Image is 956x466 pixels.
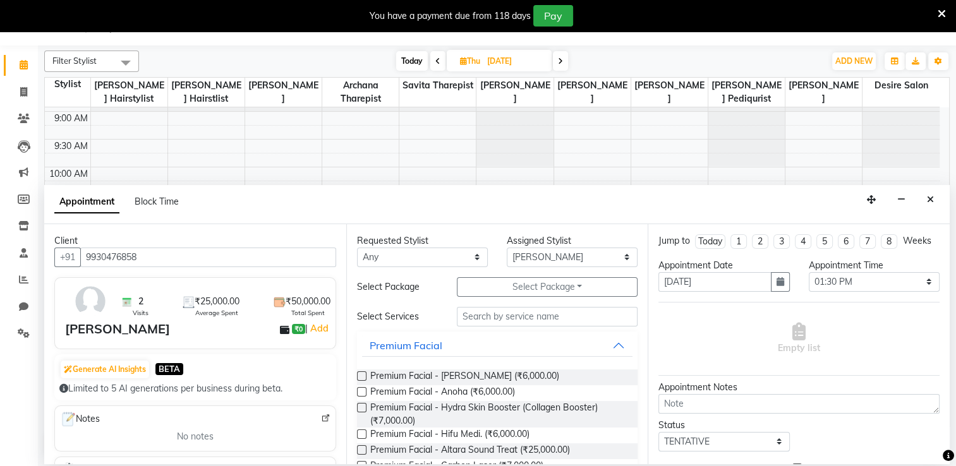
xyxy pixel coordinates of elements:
button: +91 [54,248,81,267]
span: Thu [457,56,483,66]
span: Today [396,51,428,71]
li: 8 [881,234,897,249]
div: Appointment Time [809,259,940,272]
div: Premium Facial [370,338,442,353]
div: 9:00 AM [52,112,90,125]
li: 1 [730,234,747,249]
span: [PERSON_NAME] [554,78,631,107]
span: ₹50,000.00 [286,295,330,308]
div: Client [54,234,336,248]
div: Stylist [45,78,90,91]
span: No notes [177,430,214,443]
span: | [305,321,330,336]
span: Total Spent [291,308,325,318]
div: Appointment Date [658,259,789,272]
div: Assigned Stylist [507,234,638,248]
li: 4 [795,234,811,249]
span: Premium Facial - Hifu Medi. (₹6,000.00) [370,427,529,443]
span: Visits [133,308,148,318]
button: Generate AI Insights [61,361,149,378]
div: Requested Stylist [357,234,488,248]
li: 6 [838,234,854,249]
div: Select Package [348,280,447,294]
span: [PERSON_NAME] [476,78,553,107]
div: Appointment Notes [658,381,940,394]
button: Select Package [457,277,638,297]
div: You have a payment due from 118 days [370,9,531,23]
span: Average Spent [195,308,238,318]
li: 2 [752,234,768,249]
span: [PERSON_NAME] Pediqurist [708,78,785,107]
img: avatar [72,283,109,320]
span: Premium Facial - Anoha (₹6,000.00) [370,385,515,401]
span: BETA [155,363,183,375]
span: 2 [138,295,143,308]
span: [PERSON_NAME] [245,78,322,107]
span: Premium Facial - Hydra Skin Booster (Collagen Booster) (₹7,000.00) [370,401,628,427]
div: 10:00 AM [47,167,90,181]
span: Appointment [54,191,119,213]
span: [PERSON_NAME] [631,78,708,107]
a: Add [308,321,330,336]
input: 2025-09-04 [483,52,547,71]
span: [PERSON_NAME] [785,78,862,107]
div: Limited to 5 AI generations per business during beta. [59,382,331,395]
div: Status [658,419,789,432]
div: Weeks [902,234,931,248]
div: [PERSON_NAME] [65,320,170,338]
span: Premium Facial - [PERSON_NAME] (₹6,000.00) [370,369,559,385]
button: Close [921,190,940,210]
button: ADD NEW [832,52,876,70]
li: 5 [816,234,833,249]
span: ₹25,000.00 [195,295,239,308]
input: yyyy-mm-dd [658,272,771,292]
input: Search by service name [457,307,638,326]
button: Pay [533,5,573,27]
div: Today [698,235,722,248]
span: desire salon [862,78,940,93]
span: [PERSON_NAME] Hairstylist [91,78,167,107]
span: ADD NEW [835,56,873,66]
span: Block Time [135,196,179,207]
span: ₹0 [292,324,305,334]
span: Filter Stylist [52,56,97,66]
button: Premium Facial [362,334,633,357]
div: Select Services [348,310,447,323]
li: 3 [773,234,790,249]
span: savita Tharepist [399,78,476,93]
span: Notes [60,411,100,427]
span: Empty list [778,323,820,355]
input: Search by Name/Mobile/Email/Code [80,248,336,267]
span: [PERSON_NAME] Hairstlist [168,78,245,107]
span: Archana Tharepist [322,78,399,107]
span: Premium Facial - Altara Sound Treat (₹25,000.00) [370,443,570,459]
li: 7 [859,234,876,249]
div: 9:30 AM [52,140,90,153]
div: Jump to [658,234,690,248]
